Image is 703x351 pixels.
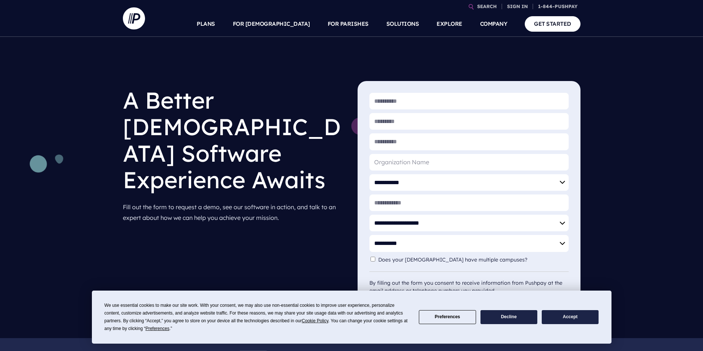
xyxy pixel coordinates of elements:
button: Accept [542,310,599,324]
a: PLANS [197,11,215,37]
span: Cookie Policy [302,318,328,323]
a: FOR [DEMOGRAPHIC_DATA] [233,11,310,37]
button: Preferences [419,310,476,324]
div: Cookie Consent Prompt [92,291,611,344]
label: Does your [DEMOGRAPHIC_DATA] have multiple campuses? [378,257,531,263]
a: COMPANY [480,11,507,37]
a: GET STARTED [525,16,580,31]
a: FOR PARISHES [328,11,369,37]
div: We use essential cookies to make our site work. With your consent, we may also use non-essential ... [104,302,410,333]
input: Organization Name [369,154,569,171]
a: SOLUTIONS [386,11,419,37]
a: EXPLORE [437,11,462,37]
button: Decline [480,310,537,324]
div: By filling out the form you consent to receive information from Pushpay at the email address or t... [369,271,569,295]
h1: A Better [DEMOGRAPHIC_DATA] Software Experience Awaits [123,81,346,199]
span: Preferences [145,326,169,331]
p: Fill out the form to request a demo, see our software in action, and talk to an expert about how ... [123,199,346,226]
